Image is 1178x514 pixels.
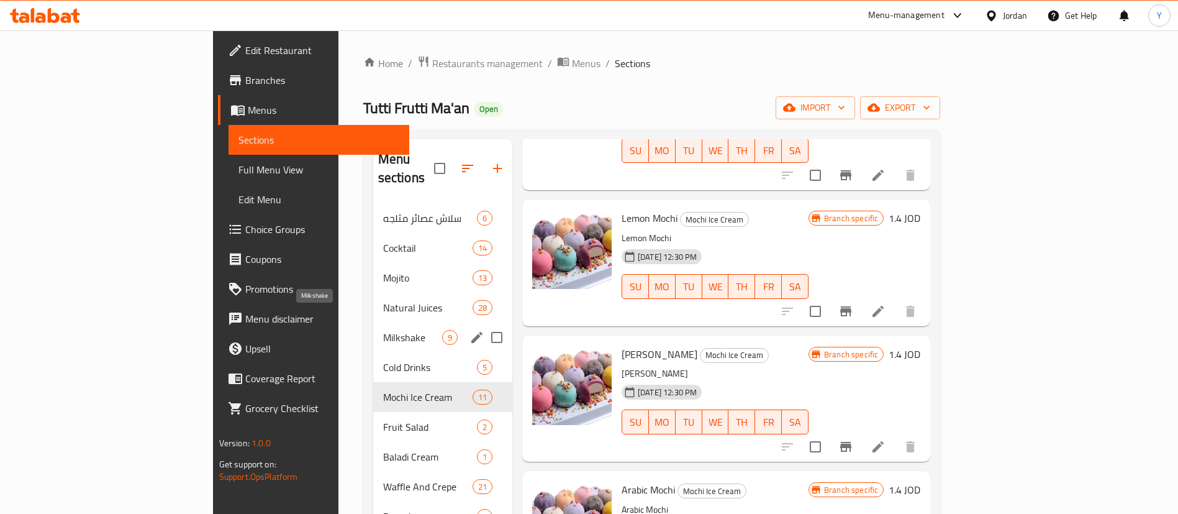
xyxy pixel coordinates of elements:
[786,100,845,116] span: import
[383,449,477,464] span: Baladi Cream
[473,242,492,254] span: 14
[373,203,512,233] div: سلاش عصائر مثلجه6
[627,413,644,431] span: SU
[473,241,492,255] div: items
[219,469,298,485] a: Support.OpsPlatform
[868,8,945,23] div: Menu-management
[895,160,925,190] button: delete
[442,330,458,345] div: items
[477,420,492,434] div: items
[702,410,729,434] button: WE
[755,410,782,434] button: FR
[245,341,400,356] span: Upsell
[477,211,492,226] div: items
[622,138,649,163] button: SU
[615,56,650,71] span: Sections
[373,323,512,352] div: Milkshake9edit
[776,96,855,119] button: import
[819,349,883,360] span: Branch specific
[383,420,477,434] span: Fruit Salad
[760,413,777,431] span: FR
[218,95,410,125] a: Menus
[622,274,649,299] button: SU
[383,270,473,285] span: Mojito
[248,103,400,117] span: Menus
[831,160,861,190] button: Branch-specific-item
[383,390,473,405] div: Mochi Ice Cream
[572,56,600,71] span: Menus
[473,392,492,403] span: 11
[870,100,930,116] span: export
[478,451,492,463] span: 1
[383,330,442,345] span: Milkshake
[707,278,724,296] span: WE
[702,138,729,163] button: WE
[733,278,750,296] span: TH
[831,296,861,326] button: Branch-specific-item
[477,449,492,464] div: items
[802,298,828,324] span: Select to update
[819,213,883,224] span: Branch specific
[478,421,492,433] span: 2
[633,251,702,263] span: [DATE] 12:30 PM
[681,213,748,227] span: Mochi Ice Cream
[483,154,512,183] button: Add section
[453,154,483,183] span: Sort sections
[478,362,492,374] span: 5
[229,125,410,155] a: Sections
[787,278,804,296] span: SA
[728,274,755,299] button: TH
[443,332,457,344] span: 9
[373,233,512,263] div: Cocktail14
[627,142,644,160] span: SU
[417,55,543,71] a: Restaurants management
[871,168,886,183] a: Edit menu item
[218,35,410,65] a: Edit Restaurant
[245,282,400,296] span: Promotions
[728,138,755,163] button: TH
[700,348,769,363] div: Mochi Ice Cream
[782,274,809,299] button: SA
[622,345,697,364] span: [PERSON_NAME]
[802,162,828,188] span: Select to update
[474,104,503,114] span: Open
[557,55,600,71] a: Menus
[383,360,477,375] span: Cold Drinks
[654,413,671,431] span: MO
[477,360,492,375] div: items
[218,65,410,95] a: Branches
[548,56,552,71] li: /
[633,387,702,398] span: [DATE] 12:30 PM
[473,481,492,493] span: 21
[755,138,782,163] button: FR
[889,209,920,227] h6: 1.4 JOD
[373,293,512,323] div: Natural Juices28
[760,278,777,296] span: FR
[702,274,729,299] button: WE
[218,214,410,244] a: Choice Groups
[229,185,410,214] a: Edit Menu
[622,209,677,227] span: Lemon Mochi
[680,212,749,227] div: Mochi Ice Cream
[218,393,410,423] a: Grocery Checklist
[649,138,676,163] button: MO
[238,192,400,207] span: Edit Menu
[218,334,410,364] a: Upsell
[622,366,809,382] p: [PERSON_NAME]
[871,304,886,319] a: Edit menu item
[373,412,512,442] div: Fruit Salad2
[622,480,675,499] span: Arabic Mochi
[733,142,750,160] span: TH
[895,296,925,326] button: delete
[473,272,492,284] span: 13
[889,346,920,363] h6: 1.4 JOD
[383,211,477,226] span: سلاش عصائر مثلجه
[219,456,276,472] span: Get support on:
[238,162,400,177] span: Full Menu View
[373,352,512,382] div: Cold Drinks5
[373,442,512,472] div: Baladi Cream1
[676,274,702,299] button: TU
[383,241,473,255] div: Cocktail
[363,94,469,122] span: Tutti Frutti Ma'an
[408,56,412,71] li: /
